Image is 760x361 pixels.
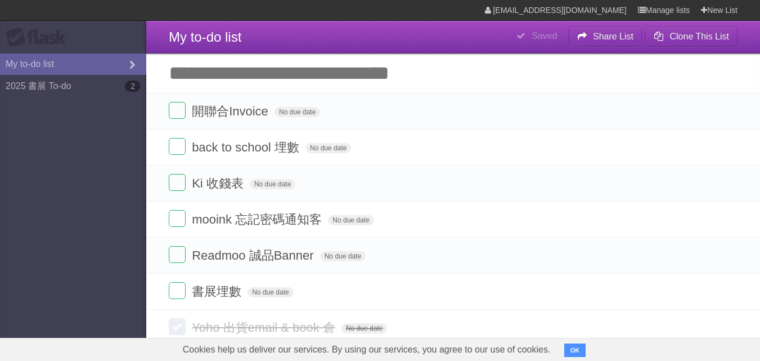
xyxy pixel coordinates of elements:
label: Done [169,318,186,335]
b: Saved [532,31,557,41]
div: Flask [6,28,73,48]
span: No due date [275,107,320,117]
span: No due date [248,287,293,297]
span: No due date [250,179,295,189]
span: mooink 忘記密碼通知客 [192,212,325,226]
b: Clone This List [669,32,729,41]
label: Done [169,102,186,119]
span: 書展埋數 [192,284,244,298]
label: Done [169,246,186,263]
span: back to school 埋數 [192,140,302,154]
span: Readmoo 誠品Banner [192,248,316,262]
button: OK [564,344,586,357]
span: My to-do list [169,29,241,44]
b: Share List [593,32,633,41]
span: No due date [328,215,374,225]
label: Done [169,174,186,191]
button: Share List [568,26,642,47]
span: Yoho 出貨email & book 倉 [192,320,338,335]
span: 開聯合Invoice [192,104,271,118]
label: Done [169,282,186,299]
label: Done [169,138,186,155]
span: No due date [320,251,366,261]
span: No due date [305,143,351,153]
span: Ki 收錢表 [192,176,246,190]
span: Cookies help us deliver our services. By using our services, you agree to our use of cookies. [172,338,562,361]
button: Clone This List [645,26,737,47]
b: 2 [125,81,141,92]
span: No due date [341,323,387,333]
label: Done [169,210,186,227]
